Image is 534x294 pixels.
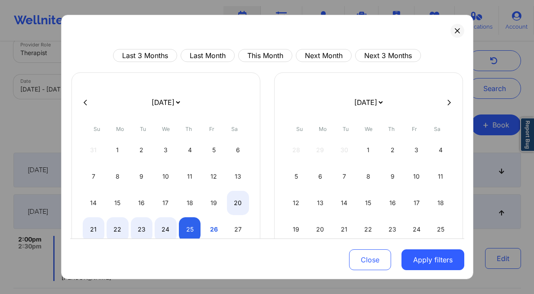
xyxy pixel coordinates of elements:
[203,164,225,189] div: Fri Sep 12 2025
[140,126,146,132] abbr: Tuesday
[227,164,249,189] div: Sat Sep 13 2025
[296,49,352,62] button: Next Month
[382,217,404,242] div: Thu Oct 23 2025
[349,249,391,270] button: Close
[430,191,452,215] div: Sat Oct 18 2025
[83,191,105,215] div: Sun Sep 14 2025
[179,191,201,215] div: Thu Sep 18 2025
[430,164,452,189] div: Sat Oct 11 2025
[405,138,427,162] div: Fri Oct 03 2025
[162,126,170,132] abbr: Wednesday
[83,217,105,242] div: Sun Sep 21 2025
[227,191,249,215] div: Sat Sep 20 2025
[405,191,427,215] div: Fri Oct 17 2025
[333,217,356,242] div: Tue Oct 21 2025
[382,164,404,189] div: Thu Oct 09 2025
[107,191,129,215] div: Mon Sep 15 2025
[227,138,249,162] div: Sat Sep 06 2025
[209,126,214,132] abbr: Friday
[203,138,225,162] div: Fri Sep 05 2025
[107,138,129,162] div: Mon Sep 01 2025
[203,191,225,215] div: Fri Sep 19 2025
[365,126,372,132] abbr: Wednesday
[285,191,307,215] div: Sun Oct 12 2025
[333,191,356,215] div: Tue Oct 14 2025
[131,164,153,189] div: Tue Sep 09 2025
[355,49,421,62] button: Next 3 Months
[227,217,249,242] div: Sat Sep 27 2025
[357,138,379,162] div: Wed Oct 01 2025
[155,191,177,215] div: Wed Sep 17 2025
[430,138,452,162] div: Sat Oct 04 2025
[179,164,201,189] div: Thu Sep 11 2025
[296,126,303,132] abbr: Sunday
[333,164,356,189] div: Tue Oct 07 2025
[113,49,177,62] button: Last 3 Months
[357,191,379,215] div: Wed Oct 15 2025
[238,49,292,62] button: This Month
[382,191,404,215] div: Thu Oct 16 2025
[155,164,177,189] div: Wed Sep 10 2025
[309,164,331,189] div: Mon Oct 06 2025
[357,164,379,189] div: Wed Oct 08 2025
[185,126,192,132] abbr: Thursday
[319,126,327,132] abbr: Monday
[107,164,129,189] div: Mon Sep 08 2025
[285,164,307,189] div: Sun Oct 05 2025
[412,126,417,132] abbr: Friday
[131,138,153,162] div: Tue Sep 02 2025
[203,217,225,242] div: Fri Sep 26 2025
[382,138,404,162] div: Thu Oct 02 2025
[131,217,153,242] div: Tue Sep 23 2025
[405,217,427,242] div: Fri Oct 24 2025
[343,126,349,132] abbr: Tuesday
[181,49,235,62] button: Last Month
[285,217,307,242] div: Sun Oct 19 2025
[388,126,395,132] abbr: Thursday
[155,138,177,162] div: Wed Sep 03 2025
[434,126,440,132] abbr: Saturday
[430,217,452,242] div: Sat Oct 25 2025
[179,138,201,162] div: Thu Sep 04 2025
[309,217,331,242] div: Mon Oct 20 2025
[309,191,331,215] div: Mon Oct 13 2025
[131,191,153,215] div: Tue Sep 16 2025
[83,164,105,189] div: Sun Sep 07 2025
[357,217,379,242] div: Wed Oct 22 2025
[155,217,177,242] div: Wed Sep 24 2025
[94,126,100,132] abbr: Sunday
[231,126,238,132] abbr: Saturday
[107,217,129,242] div: Mon Sep 22 2025
[405,164,427,189] div: Fri Oct 10 2025
[401,249,464,270] button: Apply filters
[179,217,201,242] div: Thu Sep 25 2025
[116,126,124,132] abbr: Monday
